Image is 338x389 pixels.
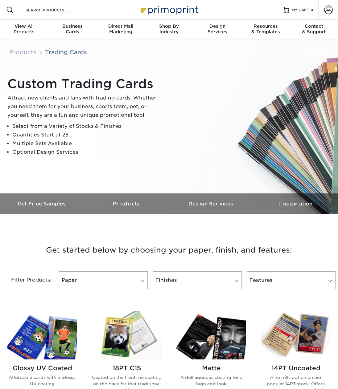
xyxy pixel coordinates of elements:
[9,49,36,55] a: Products
[193,23,241,29] span: Design
[292,7,309,13] span: MY CART
[7,311,77,359] img: Glossy UV Coated Trading Cards
[12,139,162,148] li: Multiple Sets Available
[48,23,97,29] span: Business
[145,23,193,29] span: Shop By
[153,271,241,289] a: Finishes
[138,3,200,16] img: Primoprint
[12,122,162,131] li: Select from a Variety of Stocks & Finishes
[48,20,97,39] a: BusinessCards
[290,20,338,39] a: Contact& Support
[193,20,241,39] a: DesignServices
[241,23,290,29] span: Resources
[290,23,338,34] div: & Support
[59,271,148,289] a: Paper
[193,23,241,34] div: Services
[12,148,162,156] li: Optional Design Services
[169,201,253,207] h3: Design Services
[253,193,338,214] a: Inspiration
[45,49,87,55] a: Trading Cards
[169,193,253,214] a: Design Services
[261,364,331,372] h2: 14PT Uncoated
[176,364,246,372] h2: Matte
[7,94,162,120] p: Attract new clients and fans with trading cards. Whether you need them for your business, sports ...
[253,201,338,207] h3: Inspiration
[241,23,290,34] div: & Templates
[311,8,313,12] span: 0
[48,23,97,34] div: Cards
[145,20,193,39] a: Shop ByIndustry
[261,311,331,359] img: 14PT Uncoated Trading Cards
[7,76,162,91] h1: Custom Trading Cards
[176,311,246,359] img: Matte Trading Cards
[84,193,169,214] a: Products
[97,20,145,39] a: Direct MailMarketing
[84,201,169,207] h3: Products
[92,311,162,359] img: 18PT C1S Trading Cards
[97,23,145,34] div: Marketing
[7,374,77,387] p: Affordable cards with a Glossy UV coating
[247,271,336,289] a: Features
[97,23,145,29] span: Direct Mail
[25,6,85,14] input: SEARCH PRODUCTS.....
[5,236,333,264] h3: Get started below by choosing your paper, finish, and features:
[145,23,193,34] div: Industry
[290,23,338,29] span: Contact
[241,20,290,39] a: Resources& Templates
[92,364,162,372] h2: 18PT C1S
[12,131,162,139] li: Quantities Start at 25
[176,374,246,387] p: A dull aqueous coating for a high end look
[7,364,77,372] h2: Glossy UV Coated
